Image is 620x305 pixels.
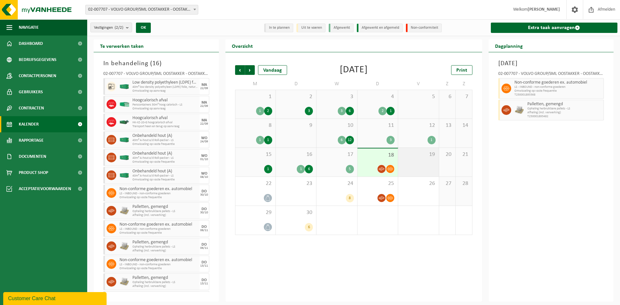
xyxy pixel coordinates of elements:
div: DO [201,189,207,193]
div: 3 [387,136,395,144]
span: Gebruikers [19,84,43,100]
span: Omwisseling op aanvraag [132,89,198,93]
span: 16 [279,151,313,158]
div: DO [201,278,207,282]
img: HK-XP-30-GN-00 [119,102,129,107]
span: Non-conforme goederen ex. automobiel [119,187,198,192]
span: HK-XZ-20-G hoogcalorisch afval [132,121,198,125]
span: Kalender [19,116,39,132]
span: Contactpersonen [19,68,56,84]
span: T250001893482 [527,115,602,118]
td: Z [439,78,456,90]
span: Transport heen en terug op aanvraag [132,125,198,128]
span: 16 [152,60,160,67]
div: 1 [387,107,395,115]
li: Afgewerkt [329,24,354,32]
span: 3 [320,93,354,100]
div: 6 [305,165,313,173]
span: LS - INBOUND - non-conforme goederen [119,192,198,196]
a: Extra taak aanvragen [491,23,618,33]
h2: Te verwerken taken [94,39,150,52]
span: 24 [320,180,354,187]
div: DO [201,225,207,229]
img: LP-PA-00000-WDN-11 [119,277,129,287]
span: 27 [442,180,452,187]
span: 2 [279,93,313,100]
span: Ophaling herbruikbare pallets - LS [132,280,198,284]
span: Contracten [19,100,44,116]
span: 8 [239,122,272,129]
div: 5 [346,165,354,173]
div: 1 [256,136,264,144]
div: WO [201,154,207,158]
img: HK-XC-40-GN-00 [119,137,129,142]
span: 22 [239,180,272,187]
li: In te plannen [264,24,293,32]
span: Palletten, gemengd [132,275,198,280]
span: 14 [459,122,469,129]
span: 02-007707 - VOLVO GROUP/SML OOSTAKKER - OOSTAKKER [86,5,198,14]
span: 40m³ low density polyethyleen (LDPE) folie, naturel - LS [132,85,198,89]
div: 8 [346,194,354,202]
div: 1 [264,165,272,173]
button: Vestigingen(2/2) [90,23,132,32]
td: V [398,78,439,90]
span: Omwisseling op vaste frequentie [132,160,198,164]
strong: [PERSON_NAME] [528,7,560,12]
span: Ophaling herbruikbare pallets - LS [132,209,198,213]
div: 02-007707 - VOLVO GROUP/SML OOSTAKKER - OOSTAKKER [103,72,209,78]
a: Print [451,65,472,75]
img: HK-XZ-20-GN-01 [119,120,129,125]
span: 30 [279,209,313,216]
span: 19 [401,151,435,158]
td: Z [456,78,472,90]
span: Omwisseling op vaste frequentie [514,89,602,93]
span: Afhaling (incl. verwerking) [132,284,198,288]
div: 6 [346,107,354,115]
span: Dashboard [19,36,43,52]
span: Print [456,68,467,73]
div: 01/10 [200,158,208,161]
div: 13/11 [200,264,208,268]
span: Palletten, gemengd [132,240,198,245]
span: Product Shop [19,165,48,181]
div: 1 [264,136,272,144]
div: 1 [428,136,436,144]
span: LS - INBOUND - non-conforme goederen [514,85,602,89]
td: D [276,78,316,90]
span: 7 [459,93,469,100]
span: 29 [239,209,272,216]
span: Vestigingen [94,23,123,33]
span: T250001893368 [514,93,602,97]
span: Omwisseling op aanvraag [132,107,198,111]
span: 11 [361,122,395,129]
span: Non-conforme goederen ex. automobiel [119,222,198,227]
span: Rapportage [19,132,44,148]
div: Vandaag [258,65,287,75]
div: DO [201,207,207,211]
div: MA [201,83,207,87]
div: 08/10 [200,176,208,179]
count: (2/2) [115,25,123,30]
span: 40m³ A-hout a/d Roll-packer - LS [132,174,198,178]
div: 22/09 [200,87,208,90]
div: MA [201,118,207,122]
td: W [316,78,357,90]
span: Perscontainers 30m³ hoog calorisch - LS [132,103,198,107]
h3: In behandeling ( ) [103,59,209,68]
span: 13 [442,122,452,129]
span: Vorige [235,65,245,75]
div: 2 [264,107,272,115]
span: 10 [320,122,354,129]
span: Acceptatievoorwaarden [19,181,71,197]
span: Low density polyethyleen (LDPE) folie, los, naturel [132,80,198,85]
span: 6 [442,93,452,100]
span: Palletten, gemengd [132,204,198,209]
span: Onbehandeld hout (A) [132,133,198,138]
img: LP-PA-00000-WDN-11 [119,241,129,251]
button: OK [136,23,151,33]
span: Afhaling (incl. verwerking) [132,249,198,253]
div: 6 [338,136,346,144]
td: D [357,78,398,90]
span: 1 [239,93,272,100]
